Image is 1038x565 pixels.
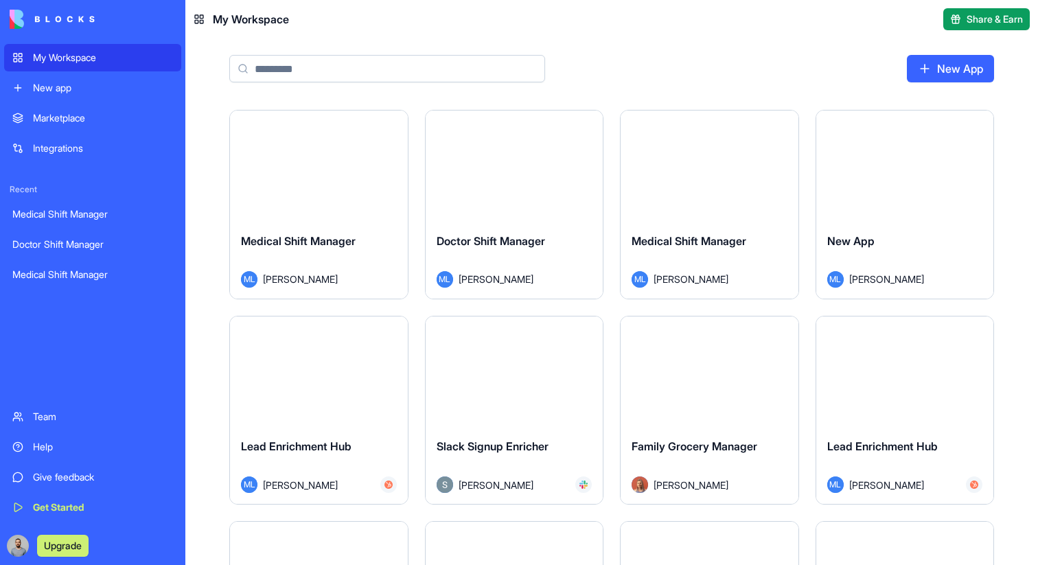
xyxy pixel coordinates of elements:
[20,297,255,325] button: Search for help
[27,97,247,121] p: Hi Tal 👋
[4,231,181,258] a: Doctor Shift Manager
[33,410,173,424] div: Team
[7,535,29,557] img: image_123650291_bsq8ao.jpg
[33,500,173,514] div: Get Started
[632,439,757,453] span: Family Grocery Manager
[241,271,257,288] span: ML
[91,428,183,483] button: Messages
[849,478,924,492] span: [PERSON_NAME]
[816,316,995,505] a: Lead Enrichment HubML[PERSON_NAME]
[229,110,408,299] a: Medical Shift ManagerML[PERSON_NAME]
[632,271,648,288] span: ML
[4,135,181,162] a: Integrations
[816,110,995,299] a: New AppML[PERSON_NAME]
[827,439,938,453] span: Lead Enrichment Hub
[213,11,289,27] span: My Workspace
[241,439,351,453] span: Lead Enrichment Hub
[263,478,338,492] span: [PERSON_NAME]
[187,22,214,49] div: Profile image for Sharon
[33,51,173,65] div: My Workspace
[33,111,173,125] div: Marketplace
[425,316,604,505] a: Slack Signup EnricherAvatar[PERSON_NAME]
[943,8,1030,30] button: Share & Earn
[4,463,181,491] a: Give feedback
[4,261,181,288] a: Medical Shift Manager
[28,233,246,247] div: Create a ticket
[12,268,173,281] div: Medical Shift Manager
[654,478,728,492] span: [PERSON_NAME]
[161,22,188,49] img: Profile image for Michal
[620,110,799,299] a: Medical Shift ManagerML[PERSON_NAME]
[967,12,1023,26] span: Share & Earn
[37,538,89,552] a: Upgrade
[114,463,161,472] span: Messages
[20,253,255,278] div: Tickets
[907,55,994,82] a: New App
[183,428,275,483] button: Help
[28,258,230,273] div: Tickets
[632,234,746,248] span: Medical Shift Manager
[30,463,61,472] span: Home
[827,476,844,493] span: ML
[33,81,173,95] div: New app
[437,234,545,248] span: Doctor Shift Manager
[437,271,453,288] span: ML
[654,272,728,286] span: [PERSON_NAME]
[10,10,95,29] img: logo
[384,481,393,489] img: Hubspot_zz4hgj.svg
[4,403,181,430] a: Team
[241,476,257,493] span: ML
[632,476,648,493] img: Avatar
[12,207,173,221] div: Medical Shift Manager
[28,304,111,319] span: Search for help
[4,104,181,132] a: Marketplace
[37,535,89,557] button: Upgrade
[33,440,173,454] div: Help
[425,110,604,299] a: Doctor Shift ManagerML[PERSON_NAME]
[218,463,240,472] span: Help
[4,494,181,521] a: Get Started
[28,336,230,350] div: FAQ
[236,22,261,47] div: Close
[33,470,173,484] div: Give feedback
[241,234,356,248] span: Medical Shift Manager
[27,121,247,144] p: How can we help?
[459,478,533,492] span: [PERSON_NAME]
[579,481,588,489] img: Slack_i955cf.svg
[28,188,229,203] div: We typically reply within 2 hours
[4,184,181,195] span: Recent
[827,234,875,248] span: New App
[4,74,181,102] a: New app
[620,316,799,505] a: Family Grocery ManagerAvatar[PERSON_NAME]
[20,330,255,356] div: FAQ
[14,162,261,214] div: Send us a messageWe typically reply within 2 hours
[970,481,978,489] img: Hubspot_zz4hgj.svg
[33,141,173,155] div: Integrations
[27,26,44,48] img: logo
[229,316,408,505] a: Lead Enrichment HubML[PERSON_NAME]
[437,439,549,453] span: Slack Signup Enricher
[4,200,181,228] a: Medical Shift Manager
[263,272,338,286] span: [PERSON_NAME]
[827,271,844,288] span: ML
[4,44,181,71] a: My Workspace
[849,272,924,286] span: [PERSON_NAME]
[437,476,453,493] img: Avatar
[28,174,229,188] div: Send us a message
[12,238,173,251] div: Doctor Shift Manager
[4,433,181,461] a: Help
[459,272,533,286] span: [PERSON_NAME]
